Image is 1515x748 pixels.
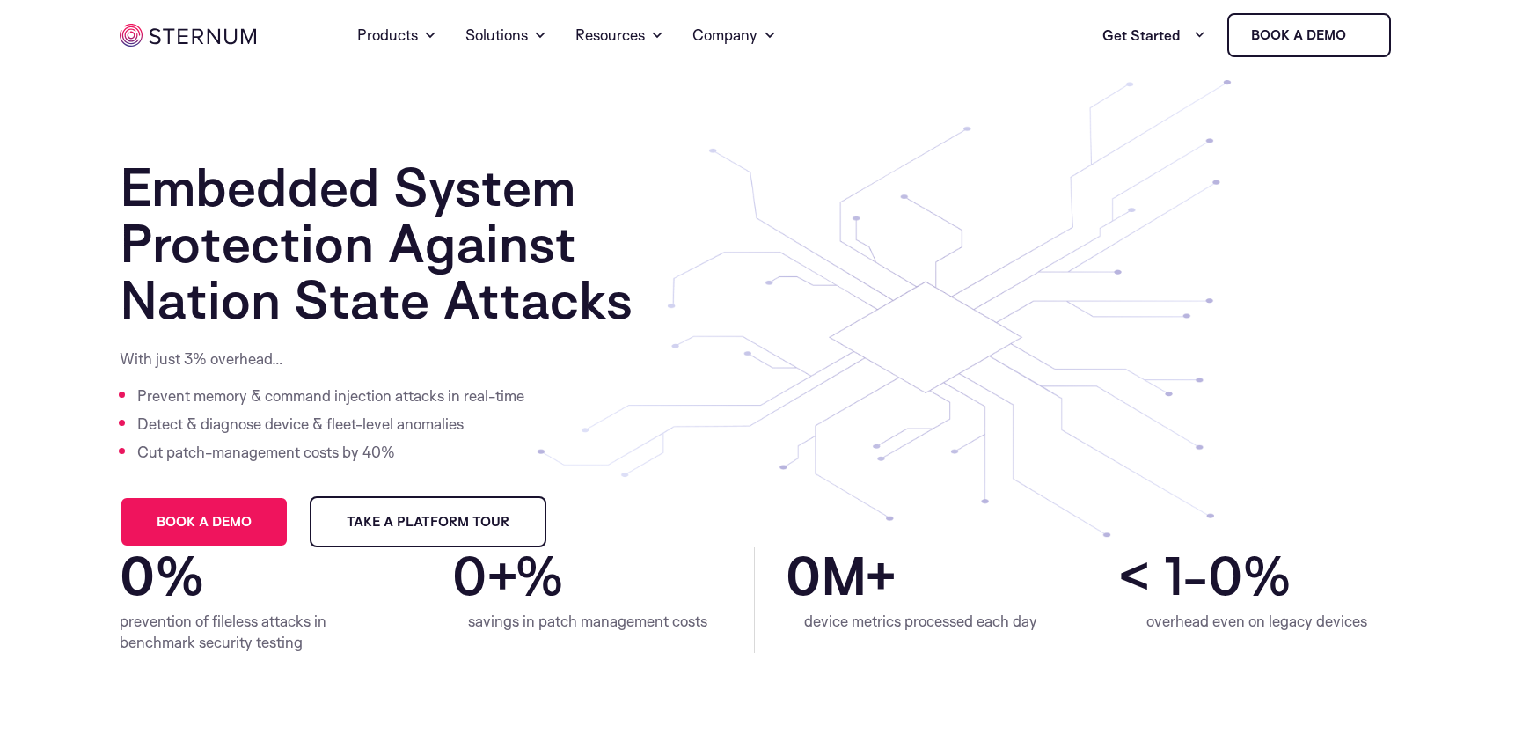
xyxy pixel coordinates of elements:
li: Prevent memory & command injection attacks in real-time [137,382,529,410]
span: Book a demo [157,516,252,528]
div: device metrics processed each day [786,611,1056,632]
a: Book a demo [1227,13,1391,57]
img: sternum iot [120,24,256,47]
p: With just 3% overhead… [120,348,529,370]
li: Detect & diagnose device & fleet-level anomalies [137,410,529,438]
span: 0 [120,547,155,604]
a: Book a demo [120,496,289,547]
span: 0 [1208,547,1242,604]
a: Get Started [1102,18,1206,53]
a: Solutions [465,4,547,67]
li: Cut patch-management costs by 40% [137,438,529,466]
div: prevention of fileless attacks in benchmark security testing [120,611,390,653]
a: Take a Platform Tour [310,496,546,547]
span: % [1242,547,1395,604]
span: 0 [786,547,821,604]
span: % [155,547,390,604]
span: +% [487,547,722,604]
span: Take a Platform Tour [347,516,509,528]
span: < 1- [1118,547,1208,604]
a: Resources [575,4,664,67]
a: Products [357,4,437,67]
img: sternum iot [1353,28,1367,42]
span: M+ [821,547,1056,604]
div: overhead even on legacy devices [1118,611,1395,632]
div: savings in patch management costs [452,611,722,632]
h1: Embedded System Protection Against Nation State Attacks [120,158,722,327]
span: 0 [452,547,487,604]
a: Company [692,4,777,67]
